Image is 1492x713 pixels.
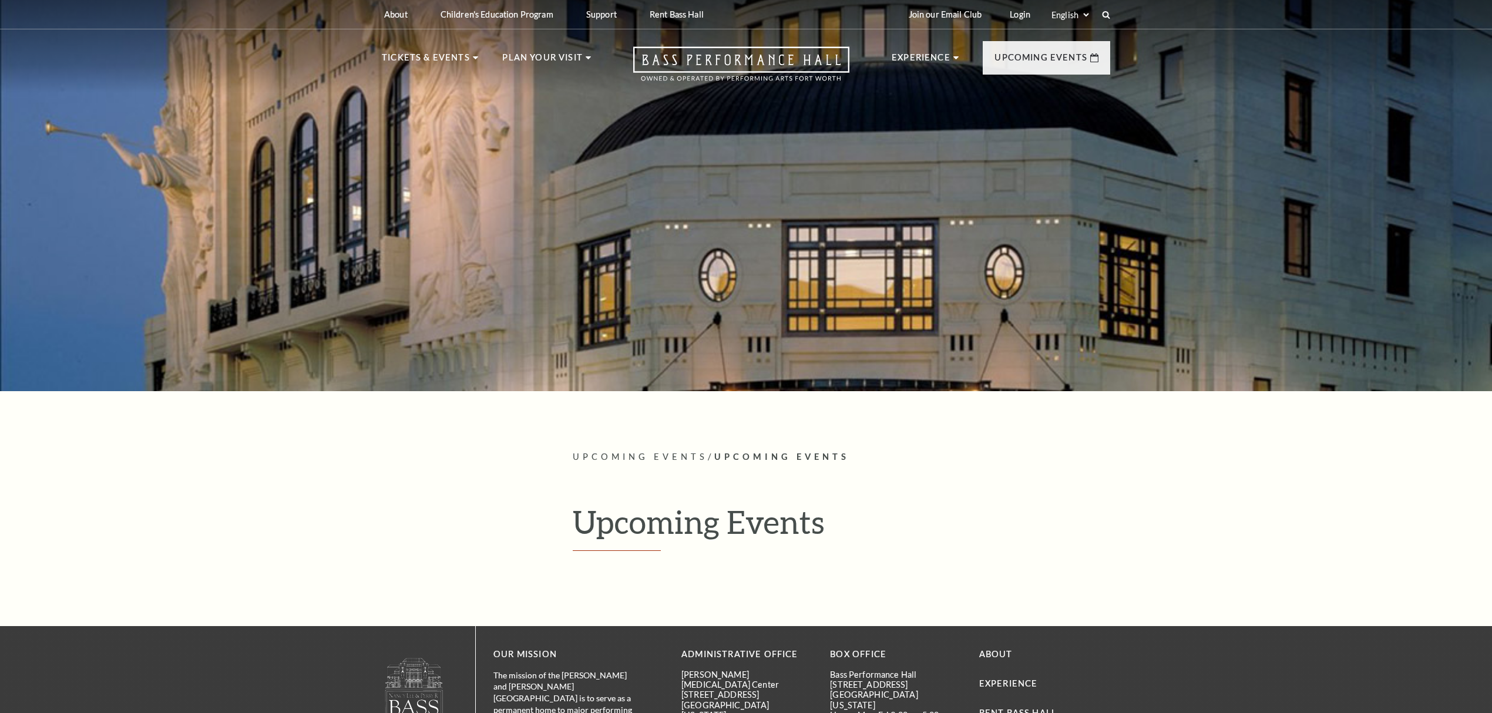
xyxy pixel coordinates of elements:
p: Bass Performance Hall [830,670,961,680]
p: [PERSON_NAME][MEDICAL_DATA] Center [681,670,812,690]
p: Experience [892,51,950,72]
p: Support [586,9,617,19]
p: Tickets & Events [382,51,470,72]
p: About [384,9,408,19]
span: Upcoming Events [573,452,708,462]
p: Upcoming Events [994,51,1087,72]
p: OUR MISSION [493,647,640,662]
p: BOX OFFICE [830,647,961,662]
p: [GEOGRAPHIC_DATA][US_STATE] [830,690,961,710]
a: About [979,649,1013,659]
p: Children's Education Program [441,9,553,19]
h1: Upcoming Events [573,503,1110,551]
p: [STREET_ADDRESS] [830,680,961,690]
span: Upcoming Events [714,452,849,462]
p: Rent Bass Hall [650,9,704,19]
a: Experience [979,678,1038,688]
p: Administrative Office [681,647,812,662]
p: [STREET_ADDRESS] [681,690,812,699]
select: Select: [1049,9,1091,21]
p: Plan Your Visit [502,51,583,72]
p: / [573,450,1110,465]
